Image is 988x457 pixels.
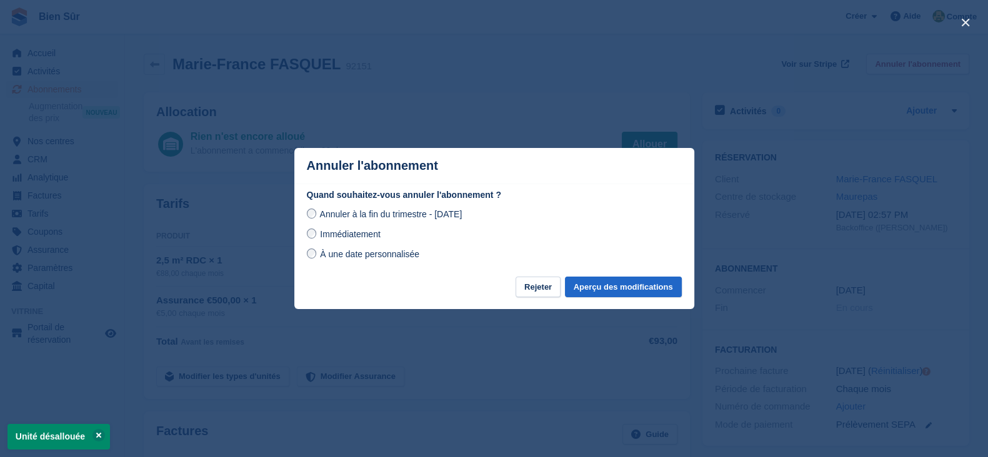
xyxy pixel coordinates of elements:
button: Aperçu des modifications [565,277,682,297]
p: Unité désallouée [7,424,110,450]
label: Quand souhaitez-vous annuler l'abonnement ? [307,189,682,202]
input: Annuler à la fin du trimestre - [DATE] [307,209,317,219]
input: À une date personnalisée [307,248,317,258]
button: Rejeter [516,277,561,297]
span: Immédiatement [320,229,380,239]
button: close [956,12,976,32]
input: Immédiatement [307,228,317,238]
p: Annuler l'abonnement [307,159,438,173]
span: Annuler à la fin du trimestre - [DATE] [320,209,462,219]
span: À une date personnalisée [320,249,419,259]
